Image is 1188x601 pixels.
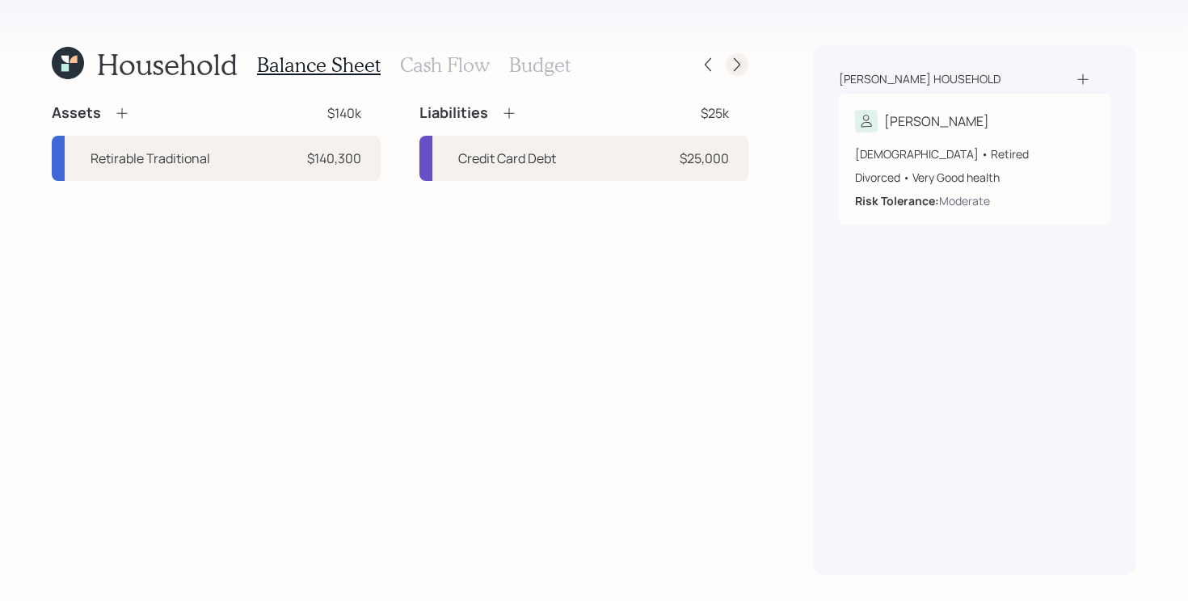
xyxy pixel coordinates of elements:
div: Divorced • Very Good health [855,169,1094,186]
div: Credit Card Debt [458,149,556,168]
h4: Liabilities [419,104,488,122]
div: [PERSON_NAME] household [839,71,1001,87]
div: $140,300 [307,149,361,168]
div: $140k [327,103,361,123]
div: [DEMOGRAPHIC_DATA] • Retired [855,145,1094,162]
h4: Assets [52,104,101,122]
div: Moderate [939,192,990,209]
h3: Budget [509,53,571,77]
h1: Household [97,47,238,82]
h3: Cash Flow [400,53,490,77]
div: [PERSON_NAME] [884,111,989,131]
b: Risk Tolerance: [855,193,939,208]
div: $25k [701,103,729,123]
div: $25,000 [680,149,729,168]
h3: Balance Sheet [257,53,381,77]
div: Retirable Traditional [91,149,210,168]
